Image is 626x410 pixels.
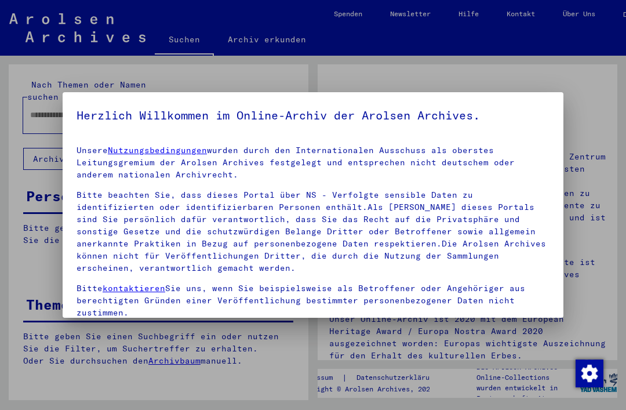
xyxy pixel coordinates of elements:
p: Unsere wurden durch den Internationalen Ausschuss als oberstes Leitungsgremium der Arolsen Archiv... [77,144,549,181]
p: Bitte beachten Sie, dass dieses Portal über NS - Verfolgte sensible Daten zu identifizierten oder... [77,189,549,274]
img: Zustimmung ändern [576,360,603,387]
div: Zustimmung ändern [575,359,603,387]
a: kontaktieren [103,283,165,293]
h5: Herzlich Willkommen im Online-Archiv der Arolsen Archives. [77,106,549,125]
a: Nutzungsbedingungen [108,145,207,155]
p: Bitte Sie uns, wenn Sie beispielsweise als Betroffener oder Angehöriger aus berechtigten Gründen ... [77,282,549,319]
